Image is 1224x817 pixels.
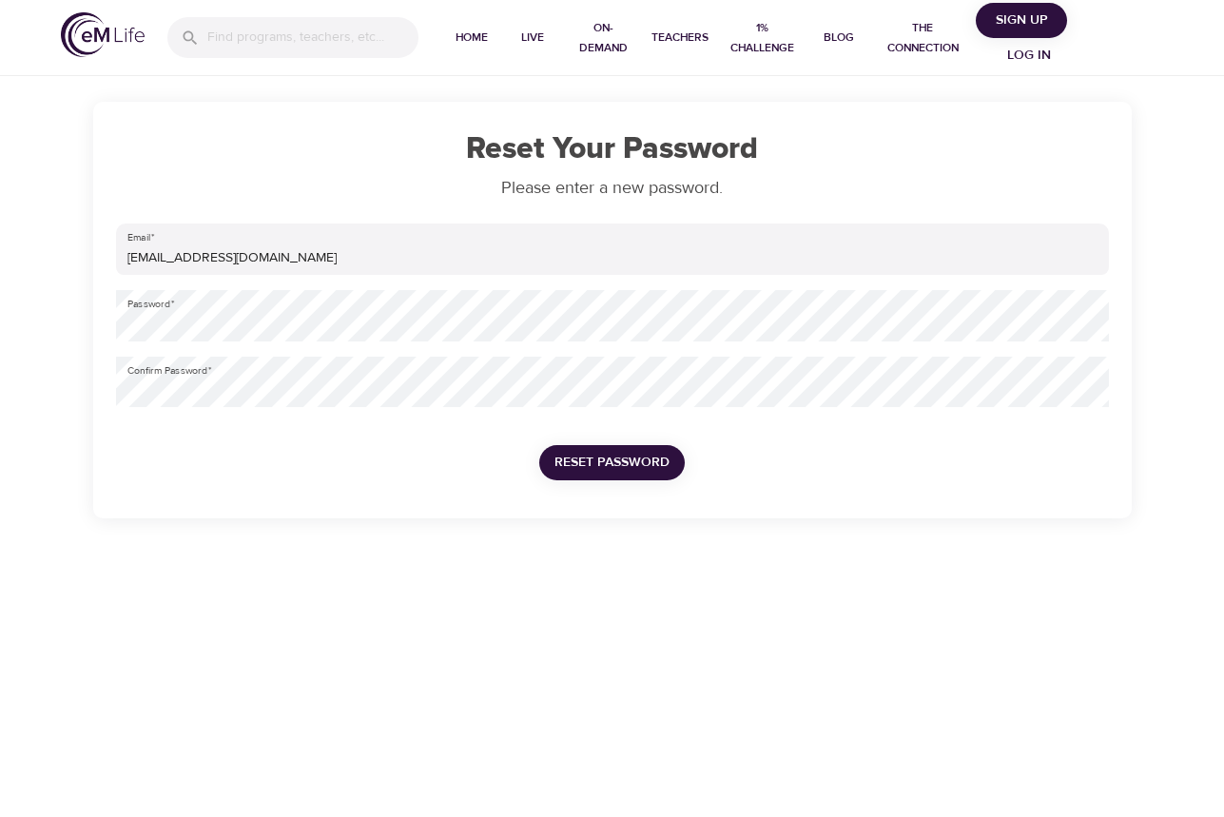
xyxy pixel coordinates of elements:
[976,3,1067,38] button: Sign Up
[510,28,555,48] span: Live
[724,18,801,58] span: 1% Challenge
[207,17,418,58] input: Find programs, teachers, etc...
[983,38,1075,73] button: Log in
[449,28,495,48] span: Home
[571,18,636,58] span: On-Demand
[61,12,145,57] img: logo
[877,18,968,58] span: The Connection
[983,9,1059,32] span: Sign Up
[116,175,1109,201] p: Please enter a new password.
[651,28,709,48] span: Teachers
[539,445,685,480] button: Reset Password
[816,28,862,48] span: Blog
[554,451,670,475] span: Reset Password
[991,44,1067,68] span: Log in
[116,132,1109,167] h1: Reset Your Password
